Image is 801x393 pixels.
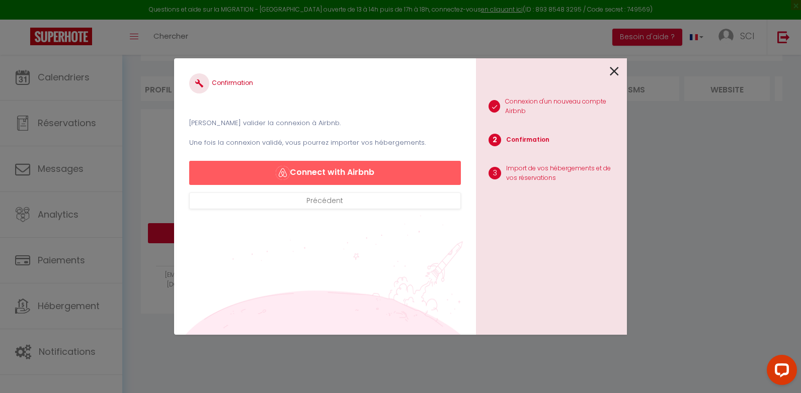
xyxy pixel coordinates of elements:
[189,73,461,93] h4: Confirmation
[189,192,461,210] button: Précédent
[506,135,549,145] p: Confirmation
[506,164,619,183] p: Import de vos hébergements et de vos réservations
[189,161,461,185] button: Connect with Airbnb
[759,351,801,393] iframe: LiveChat chat widget
[489,134,501,146] span: 2
[489,167,501,179] span: 3
[505,97,619,116] p: Connexion d'un nouveau compte Airbnb
[189,138,461,148] p: Une fois la connexion validé, vous pourrez importer vos hébergements.
[189,118,461,128] p: [PERSON_NAME] valider la connexion à Airbnb.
